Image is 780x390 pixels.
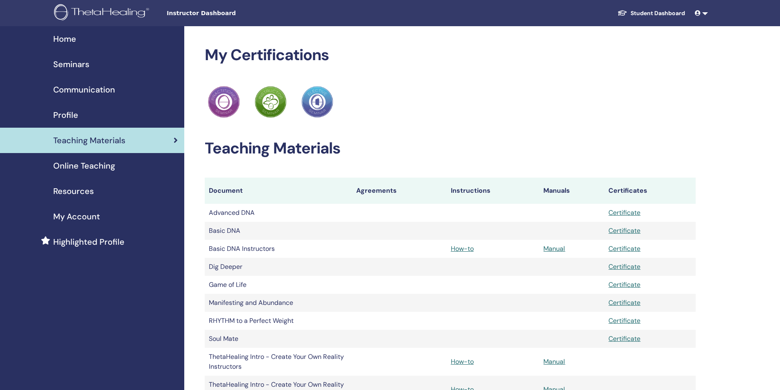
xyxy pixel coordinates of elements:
[205,222,352,240] td: Basic DNA
[53,210,100,223] span: My Account
[352,178,447,204] th: Agreements
[205,240,352,258] td: Basic DNA Instructors
[205,330,352,348] td: Soul Mate
[53,58,89,70] span: Seminars
[205,178,352,204] th: Document
[205,204,352,222] td: Advanced DNA
[543,244,565,253] a: Manual
[53,160,115,172] span: Online Teaching
[608,244,640,253] a: Certificate
[608,298,640,307] a: Certificate
[167,9,289,18] span: Instructor Dashboard
[53,134,125,147] span: Teaching Materials
[604,178,695,204] th: Certificates
[608,262,640,271] a: Certificate
[53,83,115,96] span: Communication
[54,4,152,23] img: logo.png
[608,334,640,343] a: Certificate
[611,6,692,21] a: Student Dashboard
[608,316,640,325] a: Certificate
[205,258,352,276] td: Dig Deeper
[451,244,474,253] a: How-to
[608,280,640,289] a: Certificate
[205,294,352,312] td: Manifesting and Abundance
[301,86,333,118] img: Practitioner
[539,178,604,204] th: Manuals
[255,86,287,118] img: Practitioner
[205,139,696,158] h2: Teaching Materials
[53,33,76,45] span: Home
[451,357,474,366] a: How-to
[608,226,640,235] a: Certificate
[447,178,540,204] th: Instructions
[543,357,565,366] a: Manual
[205,276,352,294] td: Game of Life
[208,86,240,118] img: Practitioner
[53,185,94,197] span: Resources
[608,208,640,217] a: Certificate
[53,236,124,248] span: Highlighted Profile
[617,9,627,16] img: graduation-cap-white.svg
[53,109,78,121] span: Profile
[205,312,352,330] td: RHYTHM to a Perfect Weight
[205,46,696,65] h2: My Certifications
[205,348,352,376] td: ThetaHealing Intro - Create Your Own Reality Instructors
